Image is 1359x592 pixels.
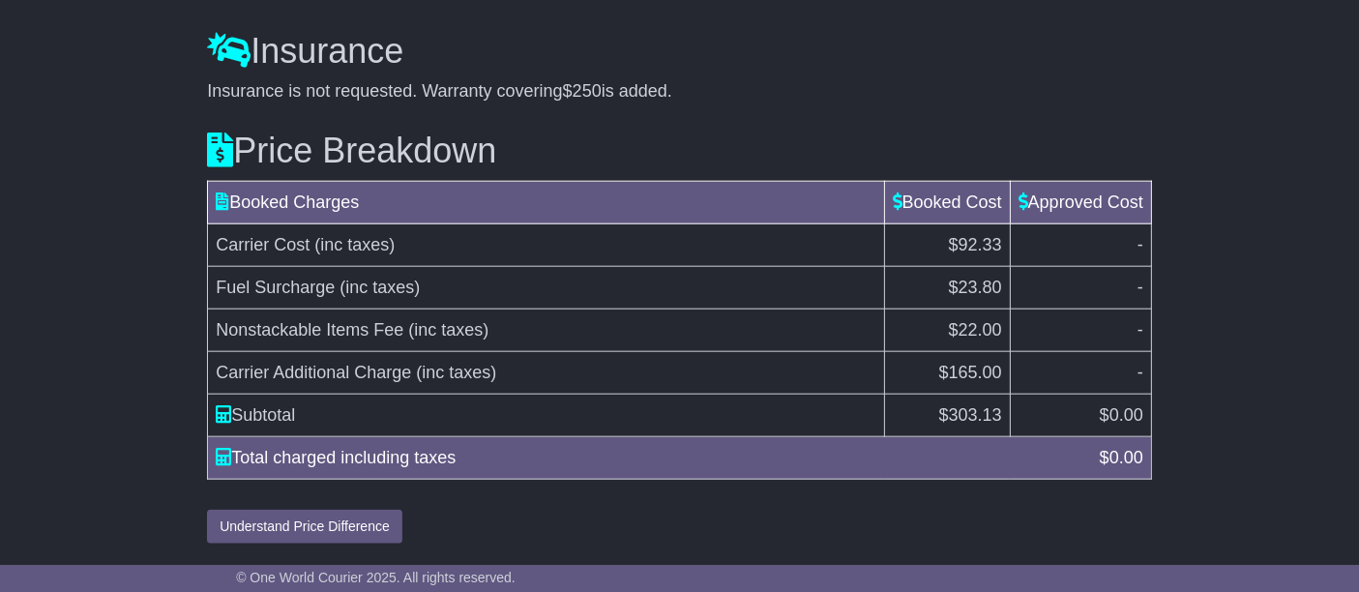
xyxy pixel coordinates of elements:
[207,132,1152,170] h3: Price Breakdown
[1090,445,1153,471] div: $
[1109,405,1143,425] span: 0.00
[314,235,395,254] span: (inc taxes)
[563,81,602,101] span: $250
[1109,448,1143,467] span: 0.00
[340,278,420,297] span: (inc taxes)
[1010,395,1151,437] td: $
[884,182,1010,224] td: Booked Cost
[208,182,885,224] td: Booked Charges
[206,445,1090,471] div: Total charged including taxes
[1137,320,1143,340] span: -
[207,32,1152,71] h3: Insurance
[949,320,1002,340] span: $22.00
[207,510,402,544] button: Understand Price Difference
[216,235,310,254] span: Carrier Cost
[207,81,1152,103] div: Insurance is not requested. Warranty covering is added.
[949,278,1002,297] span: $23.80
[208,395,885,437] td: Subtotal
[884,395,1010,437] td: $
[949,235,1002,254] span: $92.33
[939,363,1002,382] span: $165.00
[1137,363,1143,382] span: -
[216,320,403,340] span: Nonstackable Items Fee
[408,320,488,340] span: (inc taxes)
[416,363,496,382] span: (inc taxes)
[236,570,516,585] span: © One World Courier 2025. All rights reserved.
[1010,182,1151,224] td: Approved Cost
[216,278,335,297] span: Fuel Surcharge
[216,363,411,382] span: Carrier Additional Charge
[1137,278,1143,297] span: -
[1137,235,1143,254] span: -
[949,405,1002,425] span: 303.13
